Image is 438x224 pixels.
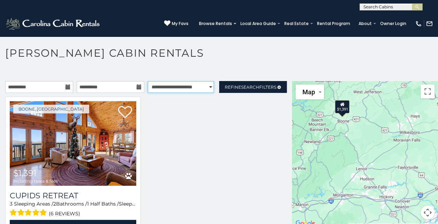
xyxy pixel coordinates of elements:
a: Local Area Guide [237,19,279,29]
a: Add to favorites [118,105,132,120]
a: Browse Rentals [195,19,236,29]
button: Toggle fullscreen view [421,85,435,98]
a: Rental Program [314,19,354,29]
span: Search [241,85,259,90]
img: mail-regular-white.png [426,20,433,27]
span: 1 Half Baths / [87,201,119,207]
span: 3 [10,201,13,207]
span: 10 [136,201,140,207]
a: Cupids Retreat [10,191,136,200]
a: Owner Login [377,19,410,29]
span: (6 reviews) [49,209,80,218]
a: Cupids Retreat $1,391 including taxes & fees [10,101,136,186]
span: $1,391 [13,168,37,178]
span: Map [302,88,315,96]
img: White-1-2.png [5,17,102,31]
div: Sleeping Areas / Bathrooms / Sleeps: [10,200,136,218]
a: My Favs [164,20,189,27]
span: My Favs [172,21,189,27]
a: Real Estate [281,19,312,29]
img: phone-regular-white.png [415,20,422,27]
button: Change map style [295,85,324,99]
img: Cupids Retreat [10,101,136,186]
button: Map camera controls [421,206,435,219]
span: Refine Filters [225,85,276,90]
a: RefineSearchFilters [219,81,287,93]
span: including taxes & fees [13,179,58,183]
a: About [355,19,375,29]
div: $1,391 [335,100,349,113]
a: Boone, [GEOGRAPHIC_DATA] [13,105,89,113]
span: 2 [53,201,56,207]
